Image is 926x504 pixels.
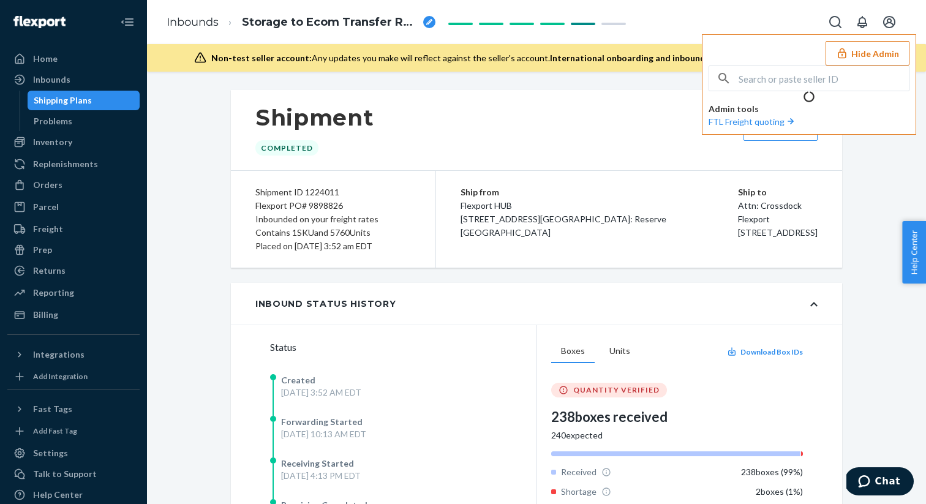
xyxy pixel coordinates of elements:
[7,154,140,174] a: Replenishments
[846,467,914,498] iframe: Opens a widget where you can chat to one of our agents
[850,10,875,34] button: Open notifications
[242,15,418,31] span: Storage to Ecom Transfer RPAAZNIOSADBD
[738,227,818,238] span: [STREET_ADDRESS]
[255,213,411,226] div: Inbounded on your freight rates
[28,111,140,131] a: Problems
[551,340,595,363] button: Boxes
[34,94,92,107] div: Shipping Plans
[902,221,926,284] button: Help Center
[33,447,68,459] div: Settings
[281,458,354,468] span: Receiving Started
[551,407,803,426] div: 238 boxes received
[255,199,411,213] div: Flexport PO# 9898826
[211,53,312,63] span: Non-test seller account:
[7,175,140,195] a: Orders
[115,10,140,34] button: Close Navigation
[826,41,909,66] button: Hide Admin
[600,340,640,363] button: Units
[7,197,140,217] a: Parcel
[7,345,140,364] button: Integrations
[551,486,611,498] div: Shortage
[550,53,867,63] span: International onboarding and inbounding may not work during impersonation.
[33,179,62,191] div: Orders
[738,213,818,226] p: Flexport
[211,52,867,64] div: Any updates you make will reflect against the seller's account.
[255,186,411,199] div: Shipment ID 1224011
[28,91,140,110] a: Shipping Plans
[33,265,66,277] div: Returns
[7,49,140,69] a: Home
[7,283,140,303] a: Reporting
[33,287,74,299] div: Reporting
[709,116,797,127] a: FTL Freight quoting
[7,305,140,325] a: Billing
[7,132,140,152] a: Inventory
[33,468,97,480] div: Talk to Support
[167,15,219,29] a: Inbounds
[33,244,52,256] div: Prep
[738,186,818,199] p: Ship to
[823,10,848,34] button: Open Search Box
[157,4,445,40] ol: breadcrumbs
[727,347,803,357] button: Download Box IDs
[741,466,803,478] div: 238 boxes ( 99 %)
[551,466,611,478] div: Received
[281,416,363,427] span: Forwarding Started
[33,223,63,235] div: Freight
[255,298,396,310] div: Inbound Status History
[7,261,140,280] a: Returns
[573,385,660,395] span: QUANTITY VERIFIED
[877,10,902,34] button: Open account menu
[7,424,140,438] a: Add Fast Tag
[281,428,366,440] div: [DATE] 10:13 AM EDT
[33,73,70,86] div: Inbounds
[7,399,140,419] button: Fast Tags
[7,70,140,89] a: Inbounds
[33,371,88,382] div: Add Integration
[33,489,83,501] div: Help Center
[33,403,72,415] div: Fast Tags
[461,186,738,199] p: Ship from
[7,464,140,484] button: Talk to Support
[738,199,818,213] p: Attn: Crossdock
[33,136,72,148] div: Inventory
[281,386,361,399] div: [DATE] 3:52 AM EDT
[7,369,140,384] a: Add Integration
[7,219,140,239] a: Freight
[33,201,59,213] div: Parcel
[551,429,803,442] div: 240 expected
[281,470,361,482] div: [DATE] 4:13 PM EDT
[756,486,803,498] div: 2 boxes ( 1 %)
[33,348,85,361] div: Integrations
[33,53,58,65] div: Home
[255,239,411,253] div: Placed on [DATE] 3:52 am EDT
[34,115,72,127] div: Problems
[7,443,140,463] a: Settings
[7,240,140,260] a: Prep
[739,66,909,91] input: Search or paste seller ID
[255,140,318,156] div: Completed
[33,158,98,170] div: Replenishments
[281,375,315,385] span: Created
[33,309,58,321] div: Billing
[33,426,77,436] div: Add Fast Tag
[255,226,411,239] div: Contains 1 SKU and 5760 Units
[270,340,536,355] div: Status
[13,16,66,28] img: Flexport logo
[709,103,909,115] p: Admin tools
[255,105,374,130] h1: Shipment
[461,200,666,238] span: Flexport HUB [STREET_ADDRESS][GEOGRAPHIC_DATA]: Reserve [GEOGRAPHIC_DATA]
